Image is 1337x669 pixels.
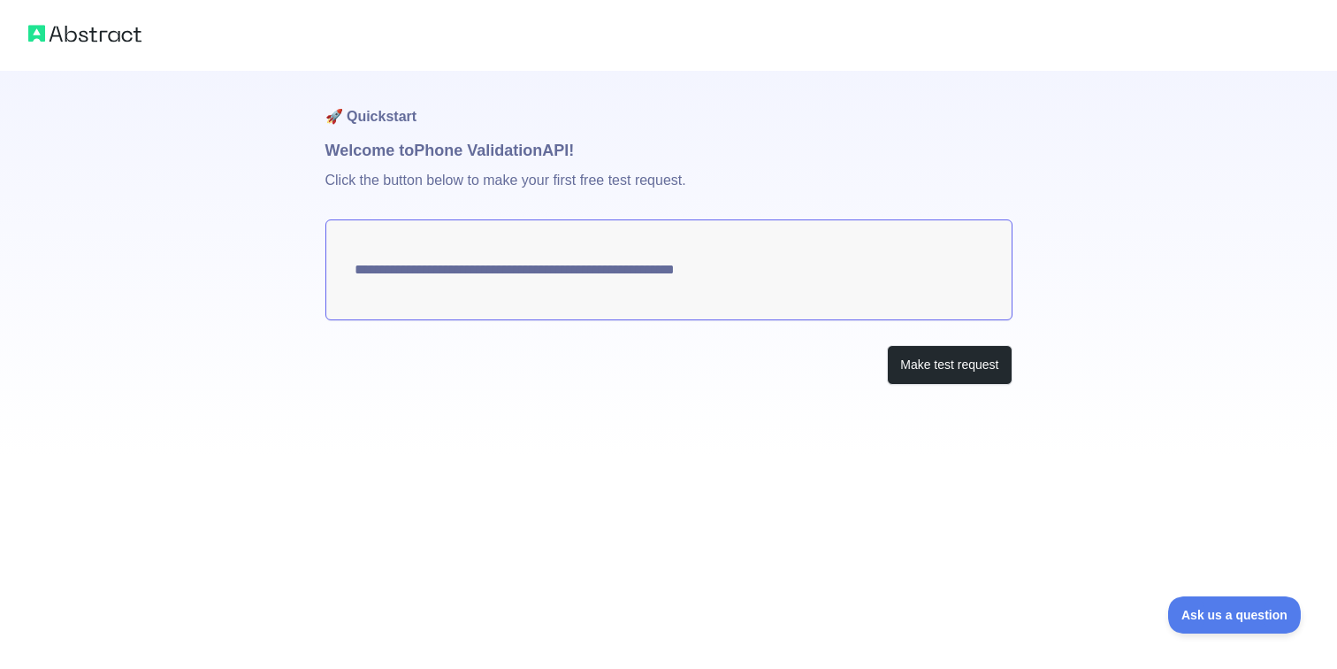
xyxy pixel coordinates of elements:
h1: Welcome to Phone Validation API! [325,138,1012,163]
button: Make test request [887,345,1012,385]
iframe: Toggle Customer Support [1168,596,1302,634]
img: Abstract logo [28,21,141,46]
h1: 🚀 Quickstart [325,71,1012,138]
p: Click the button below to make your first free test request. [325,163,1012,219]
